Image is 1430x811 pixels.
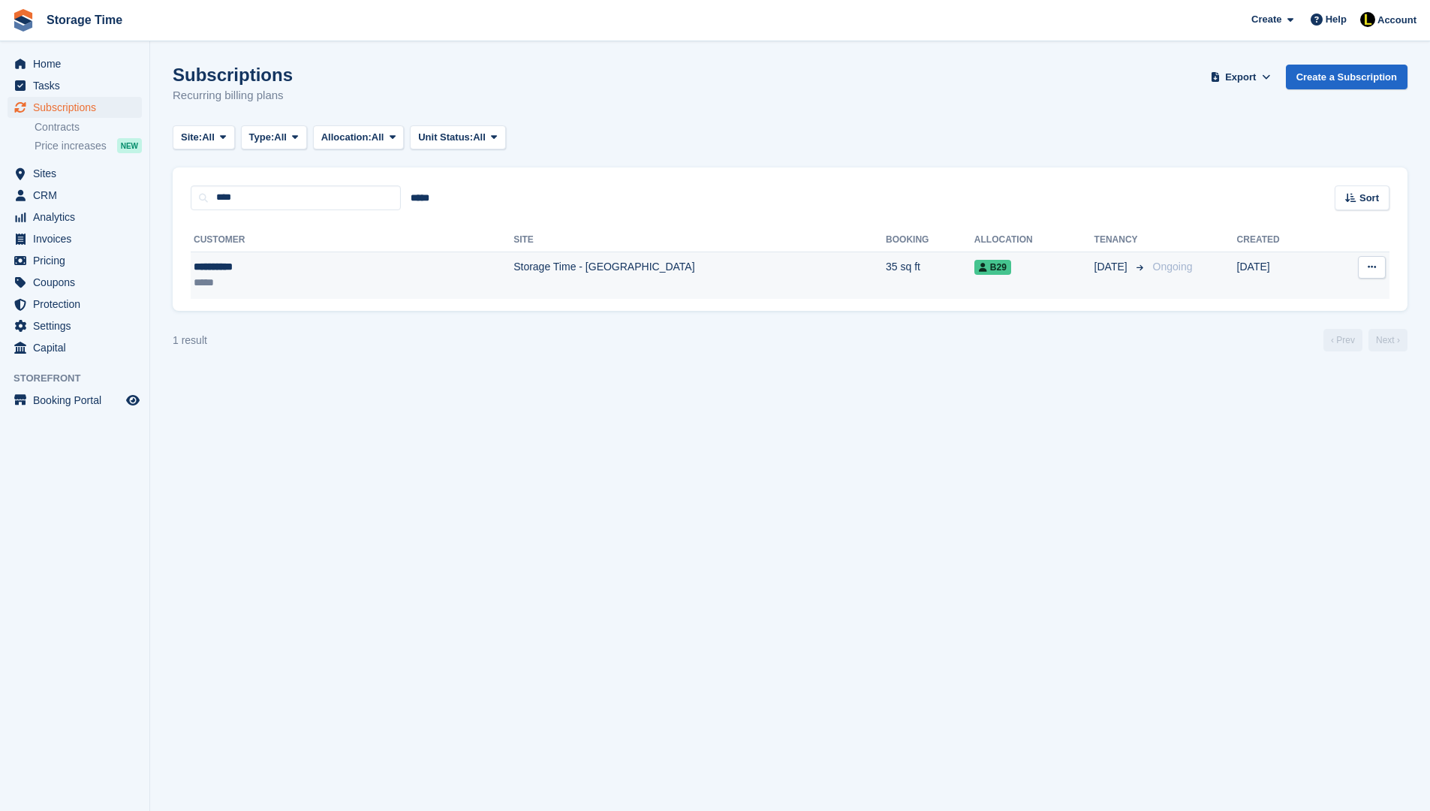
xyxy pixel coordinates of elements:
[886,252,974,299] td: 35 sq ft
[173,333,207,348] div: 1 result
[191,228,513,252] th: Customer
[1225,70,1256,85] span: Export
[33,163,123,184] span: Sites
[1237,228,1325,252] th: Created
[1286,65,1407,89] a: Create a Subscription
[321,130,372,145] span: Allocation:
[513,252,886,299] td: Storage Time - [GEOGRAPHIC_DATA]
[33,97,123,118] span: Subscriptions
[8,250,142,271] a: menu
[274,130,287,145] span: All
[410,125,505,150] button: Unit Status: All
[241,125,307,150] button: Type: All
[1323,329,1362,351] a: Previous
[33,315,123,336] span: Settings
[1377,13,1416,28] span: Account
[33,272,123,293] span: Coupons
[1359,191,1379,206] span: Sort
[8,390,142,411] a: menu
[8,97,142,118] a: menu
[8,75,142,96] a: menu
[124,391,142,409] a: Preview store
[1208,65,1274,89] button: Export
[473,130,486,145] span: All
[513,228,886,252] th: Site
[33,228,123,249] span: Invoices
[33,207,123,228] span: Analytics
[173,125,235,150] button: Site: All
[313,125,405,150] button: Allocation: All
[8,207,142,228] a: menu
[1237,252,1325,299] td: [DATE]
[1360,12,1375,27] img: Laaibah Sarwar
[8,228,142,249] a: menu
[35,120,142,134] a: Contracts
[974,228,1094,252] th: Allocation
[173,65,293,85] h1: Subscriptions
[33,75,123,96] span: Tasks
[1094,259,1130,275] span: [DATE]
[33,185,123,206] span: CRM
[33,250,123,271] span: Pricing
[8,337,142,358] a: menu
[12,9,35,32] img: stora-icon-8386f47178a22dfd0bd8f6a31ec36ba5ce8667c1dd55bd0f319d3a0aa187defe.svg
[372,130,384,145] span: All
[249,130,275,145] span: Type:
[35,137,142,154] a: Price increases NEW
[1153,261,1193,273] span: Ongoing
[1251,12,1281,27] span: Create
[202,130,215,145] span: All
[8,185,142,206] a: menu
[1368,329,1407,351] a: Next
[8,163,142,184] a: menu
[974,260,1011,275] span: B29
[33,53,123,74] span: Home
[1320,329,1410,351] nav: Page
[1326,12,1347,27] span: Help
[33,337,123,358] span: Capital
[8,53,142,74] a: menu
[8,315,142,336] a: menu
[33,390,123,411] span: Booking Portal
[173,87,293,104] p: Recurring billing plans
[8,294,142,315] a: menu
[8,272,142,293] a: menu
[41,8,128,32] a: Storage Time
[418,130,473,145] span: Unit Status:
[1094,228,1147,252] th: Tenancy
[33,294,123,315] span: Protection
[181,130,202,145] span: Site:
[35,139,107,153] span: Price increases
[886,228,974,252] th: Booking
[14,371,149,386] span: Storefront
[117,138,142,153] div: NEW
